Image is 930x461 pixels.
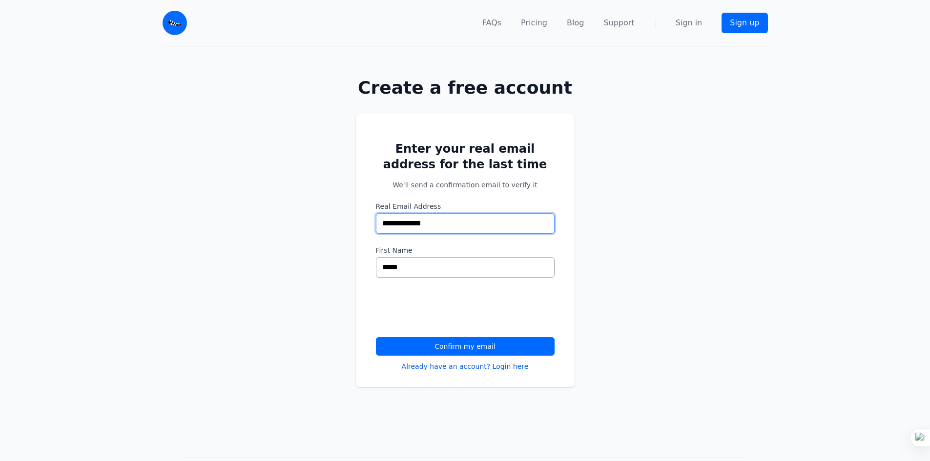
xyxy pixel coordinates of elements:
a: FAQs [482,17,501,29]
h2: Enter your real email address for the last time [376,141,555,172]
label: Real Email Address [376,201,555,211]
button: Confirm my email [376,337,555,356]
a: Sign in [676,17,703,29]
a: Pricing [521,17,547,29]
p: We'll send a confirmation email to verify it [376,180,555,190]
h1: Create a free account [325,78,606,98]
a: Sign up [722,13,767,33]
img: Email Monster [163,11,187,35]
a: Already have an account? Login here [402,361,529,371]
iframe: reCAPTCHA [376,289,524,327]
a: Blog [567,17,584,29]
a: Support [603,17,634,29]
label: First Name [376,245,555,255]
